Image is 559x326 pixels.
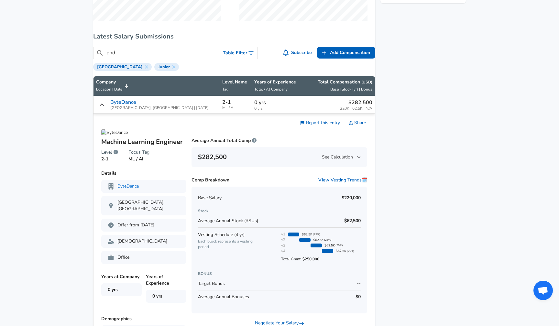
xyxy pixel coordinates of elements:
span: Vesting Schedule ( 4 yr ) [198,232,245,238]
span: Total Grant: [281,254,353,262]
p: ByteDance [110,99,136,105]
span: Share [354,120,366,126]
span: (25%) [324,238,332,242]
p: $0 [356,294,361,300]
p: Comp Breakdown [192,177,229,183]
p: 2-1 [222,99,231,105]
button: View Vesting Trends🗓️ [318,177,367,183]
p: ML / AI [128,156,149,162]
input: Search City, Tag, Etc [106,49,217,57]
p: 0 yrs [254,99,299,106]
p: Years of Experience [146,274,186,303]
span: $62.5K [336,249,346,253]
p: Office [108,254,180,261]
span: $62.5K [313,238,323,242]
span: Tag [222,87,228,92]
h6: Stock [198,208,361,214]
button: Toggle Search Filters [220,47,258,59]
span: Each block represents a vesting period [198,239,263,250]
h6: BONUS [198,270,361,277]
p: Total Compensation [318,79,372,85]
p: $220,000 [342,195,361,201]
p: [DEMOGRAPHIC_DATA] [108,238,180,244]
p: Average Annual Total Comp [192,137,257,144]
span: (25%) [347,249,354,253]
span: 0 yrs [108,287,118,293]
span: Add Compensation [330,49,370,57]
span: Report this entry [306,120,340,126]
div: y2 [281,237,285,243]
span: $62.5K [302,232,312,237]
div: [GEOGRAPHIC_DATA] [93,63,152,71]
p: -- [357,280,361,287]
span: [GEOGRAPHIC_DATA] [94,64,145,70]
p: Machine Learning Engineer [101,137,186,147]
a: Add Compensation [317,47,375,59]
span: Base | Stock (yr) | Bonus [330,87,372,92]
span: Total Compensation (USD) Base | Stock (yr) | Bonus [304,79,372,93]
p: Offer from [DATE] [108,222,180,228]
span: Levels are a company's method of standardizing employee's scope of assumed ability, responsibilit... [114,149,118,156]
p: Years at Company [101,274,142,296]
p: [GEOGRAPHIC_DATA], [GEOGRAPHIC_DATA] [108,199,180,212]
div: y4 [281,248,285,254]
span: See Calculation [322,154,361,160]
h6: Latest Salary Submissions [93,31,375,42]
span: Average Annual Bonuses [198,294,249,300]
span: 220K | 62.5K | N/A [340,106,372,111]
span: ML / AI [222,106,249,110]
div: y3 [281,243,285,248]
span: Level [101,149,112,156]
span: CompanyLocation | Date [96,79,131,93]
p: Level Name [222,79,249,85]
span: Average Annual Stock (RSUs) [198,218,258,224]
span: $62.5K [324,243,335,248]
span: Junior [156,64,172,70]
div: y1 [281,232,285,237]
img: ByteDance [101,129,128,136]
span: We calculate your average annual total compensation by adding your base salary to the average of ... [252,137,257,144]
p: Company [96,79,122,85]
span: (25%) [313,233,320,236]
p: Demographics [101,316,186,322]
span: Base Salary [198,195,222,201]
h6: Focus Tag [128,149,149,156]
div: Junior [154,63,179,71]
span: Total / At Company [254,87,288,92]
strong: $250,000 [302,256,319,262]
p: $282,500 [340,99,372,106]
p: $62,500 [344,218,361,224]
button: (USD) [361,80,372,85]
span: (25%) [335,244,343,247]
p: Years of Experience [254,79,299,85]
span: Location | Date [96,87,122,92]
div: Open chat [533,281,553,300]
p: Details [101,170,186,177]
span: [GEOGRAPHIC_DATA], [GEOGRAPHIC_DATA] | [DATE] [110,106,209,110]
span: 0 yrs [146,290,186,303]
button: Subscribe [282,47,315,59]
p: 2-1 [101,156,118,162]
a: ByteDance [117,183,139,190]
h6: $282,500 [198,152,227,162]
span: Target Bonus [198,280,225,287]
span: 0 yrs [254,106,299,111]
